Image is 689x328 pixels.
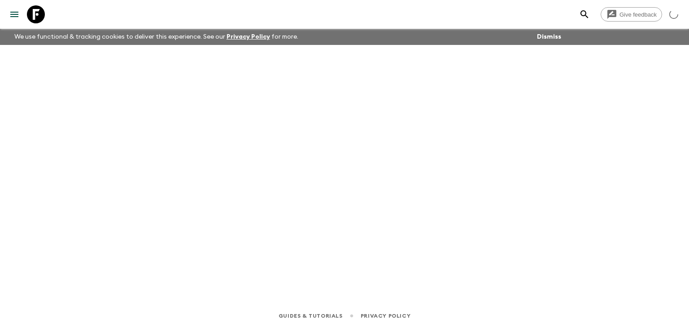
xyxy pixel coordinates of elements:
[361,311,410,321] a: Privacy Policy
[576,5,593,23] button: search adventures
[5,5,23,23] button: menu
[535,31,563,43] button: Dismiss
[11,29,302,45] p: We use functional & tracking cookies to deliver this experience. See our for more.
[279,311,343,321] a: Guides & Tutorials
[601,7,662,22] a: Give feedback
[227,34,270,40] a: Privacy Policy
[615,11,662,18] span: Give feedback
